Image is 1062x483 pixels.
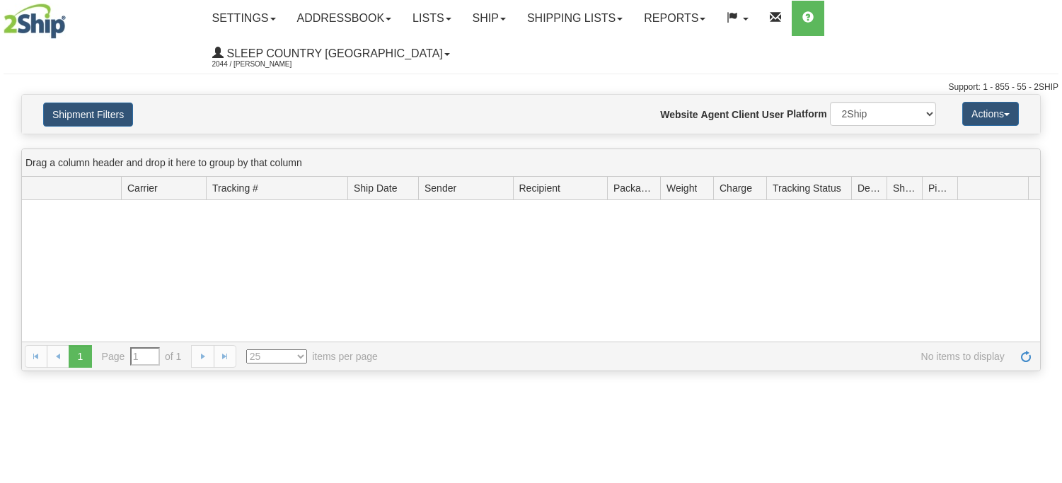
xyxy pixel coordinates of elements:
a: Reports [633,1,716,36]
span: Shipment Issues [893,181,916,195]
a: Refresh [1015,345,1037,368]
span: Packages [613,181,654,195]
span: 1 [69,345,91,368]
a: Settings [202,1,287,36]
span: No items to display [398,349,1005,363]
label: Platform [787,107,827,121]
label: Website [660,107,698,122]
span: Tracking # [212,181,258,195]
span: Pickup Status [928,181,952,195]
button: Shipment Filters [43,103,133,127]
span: items per page [246,349,378,363]
label: User [762,107,784,122]
a: Sleep Country [GEOGRAPHIC_DATA] 2044 / [PERSON_NAME] [202,36,461,71]
a: Addressbook [287,1,403,36]
a: Shipping lists [516,1,633,36]
label: Client [732,107,759,122]
span: Page of 1 [102,347,182,366]
span: Tracking Status [773,181,841,195]
div: grid grouping header [22,149,1040,177]
img: logo2044.jpg [4,4,66,39]
span: Charge [720,181,752,195]
label: Agent [701,107,729,122]
span: Weight [666,181,697,195]
a: Lists [402,1,461,36]
span: Sleep Country [GEOGRAPHIC_DATA] [224,47,443,59]
a: Ship [462,1,516,36]
div: Support: 1 - 855 - 55 - 2SHIP [4,81,1058,93]
span: Recipient [519,181,560,195]
button: Actions [962,102,1019,126]
span: Ship Date [354,181,397,195]
span: Sender [425,181,456,195]
span: 2044 / [PERSON_NAME] [212,57,318,71]
span: Delivery Status [858,181,881,195]
span: Carrier [127,181,158,195]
